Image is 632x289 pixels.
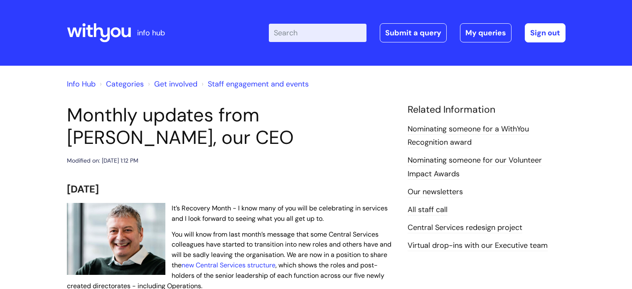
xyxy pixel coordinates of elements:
span: [DATE] [67,183,99,195]
p: info hub [137,26,165,40]
a: Our newsletters [408,187,463,198]
a: Nominating someone for a WithYou Recognition award [408,124,529,148]
h4: Related Information [408,104,566,116]
a: Staff engagement and events [208,79,309,89]
input: Search [269,24,366,42]
a: Submit a query [380,23,447,42]
span: It’s Recovery Month - I know many of you will be celebrating in services and I look forward to se... [172,204,388,223]
a: All staff call [408,205,448,215]
a: My queries [460,23,512,42]
a: Nominating someone for our Volunteer Impact Awards [408,155,542,179]
a: new Central Services structure [182,261,275,269]
h1: Monthly updates from [PERSON_NAME], our CEO [67,104,395,149]
a: Info Hub [67,79,96,89]
a: Categories [106,79,144,89]
a: Central Services redesign project [408,222,522,233]
li: Staff engagement and events [199,77,309,91]
a: Virtual drop-ins with our Executive team [408,240,548,251]
li: Solution home [98,77,144,91]
a: Get involved [154,79,197,89]
div: | - [269,23,566,42]
div: Modified on: [DATE] 1:12 PM [67,156,138,166]
li: Get involved [146,77,197,91]
a: Sign out [525,23,566,42]
img: WithYou Chief Executive Simon Phillips pictured looking at the camera and smiling [67,203,165,275]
